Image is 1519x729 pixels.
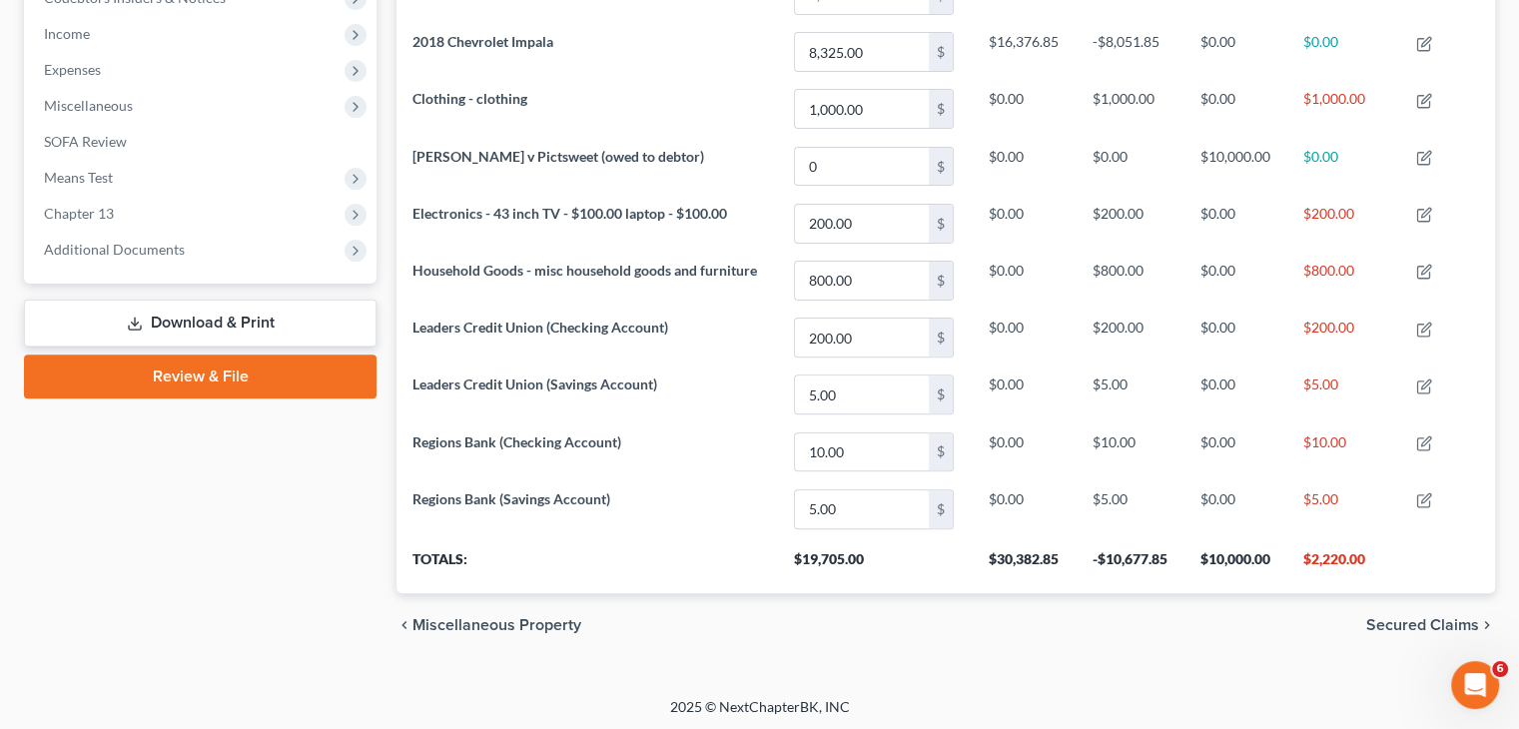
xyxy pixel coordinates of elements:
[1287,537,1400,593] th: $2,220.00
[778,537,973,593] th: $19,705.00
[1184,195,1287,252] td: $0.00
[1076,480,1183,537] td: $5.00
[1184,309,1287,365] td: $0.00
[929,433,953,471] div: $
[973,24,1076,81] td: $16,376.85
[929,90,953,128] div: $
[929,319,953,357] div: $
[1076,252,1183,309] td: $800.00
[412,319,668,336] span: Leaders Credit Union (Checking Account)
[44,61,101,78] span: Expenses
[929,375,953,413] div: $
[44,241,185,258] span: Additional Documents
[44,205,114,222] span: Chapter 13
[412,433,621,450] span: Regions Bank (Checking Account)
[1076,81,1183,138] td: $1,000.00
[1287,480,1400,537] td: $5.00
[1451,661,1499,709] iframe: Intercom live chat
[973,309,1076,365] td: $0.00
[44,169,113,186] span: Means Test
[396,537,778,593] th: Totals:
[795,148,929,186] input: 0.00
[1287,252,1400,309] td: $800.00
[396,617,412,633] i: chevron_left
[1184,480,1287,537] td: $0.00
[973,138,1076,195] td: $0.00
[1184,537,1287,593] th: $10,000.00
[412,90,527,107] span: Clothing - clothing
[44,97,133,114] span: Miscellaneous
[24,300,377,347] a: Download & Print
[973,81,1076,138] td: $0.00
[929,490,953,528] div: $
[795,433,929,471] input: 0.00
[44,133,127,150] span: SOFA Review
[1184,423,1287,480] td: $0.00
[1287,138,1400,195] td: $0.00
[795,205,929,243] input: 0.00
[973,195,1076,252] td: $0.00
[1076,195,1183,252] td: $200.00
[795,375,929,413] input: 0.00
[973,252,1076,309] td: $0.00
[1076,138,1183,195] td: $0.00
[795,262,929,300] input: 0.00
[412,375,657,392] span: Leaders Credit Union (Savings Account)
[973,480,1076,537] td: $0.00
[1184,366,1287,423] td: $0.00
[412,148,704,165] span: [PERSON_NAME] v Pictsweet (owed to debtor)
[1184,252,1287,309] td: $0.00
[929,205,953,243] div: $
[795,490,929,528] input: 0.00
[1366,617,1495,633] button: Secured Claims chevron_right
[1076,309,1183,365] td: $200.00
[1287,366,1400,423] td: $5.00
[1287,309,1400,365] td: $200.00
[973,537,1076,593] th: $30,382.85
[1287,24,1400,81] td: $0.00
[1287,423,1400,480] td: $10.00
[396,617,581,633] button: chevron_left Miscellaneous Property
[412,33,553,50] span: 2018 Chevrolet Impala
[28,124,377,160] a: SOFA Review
[795,33,929,71] input: 0.00
[795,319,929,357] input: 0.00
[1076,366,1183,423] td: $5.00
[1184,138,1287,195] td: $10,000.00
[1366,617,1479,633] span: Secured Claims
[929,148,953,186] div: $
[1184,24,1287,81] td: $0.00
[1076,24,1183,81] td: -$8,051.85
[1492,661,1508,677] span: 6
[1287,81,1400,138] td: $1,000.00
[24,355,377,398] a: Review & File
[929,33,953,71] div: $
[412,490,610,507] span: Regions Bank (Savings Account)
[412,205,727,222] span: Electronics - 43 inch TV - $100.00 laptop - $100.00
[929,262,953,300] div: $
[973,366,1076,423] td: $0.00
[1076,423,1183,480] td: $10.00
[973,423,1076,480] td: $0.00
[412,617,581,633] span: Miscellaneous Property
[44,25,90,42] span: Income
[1076,537,1183,593] th: -$10,677.85
[795,90,929,128] input: 0.00
[412,262,757,279] span: Household Goods - misc household goods and furniture
[1287,195,1400,252] td: $200.00
[1479,617,1495,633] i: chevron_right
[1184,81,1287,138] td: $0.00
